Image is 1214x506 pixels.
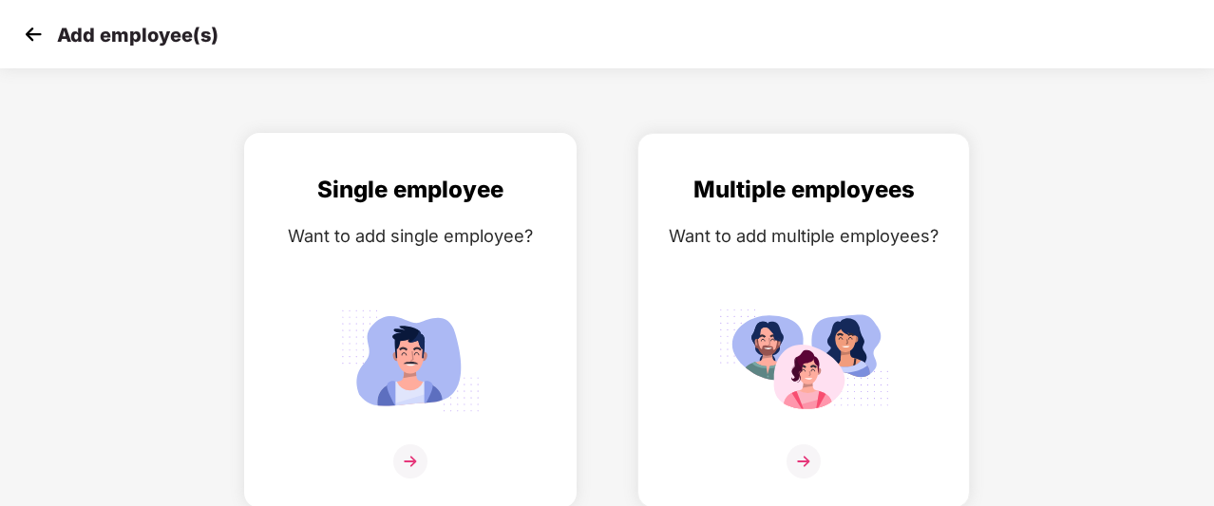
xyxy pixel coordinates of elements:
div: Want to add multiple employees? [657,222,950,250]
img: svg+xml;base64,PHN2ZyB4bWxucz0iaHR0cDovL3d3dy53My5vcmcvMjAwMC9zdmciIGlkPSJNdWx0aXBsZV9lbXBsb3llZS... [718,301,889,420]
img: svg+xml;base64,PHN2ZyB4bWxucz0iaHR0cDovL3d3dy53My5vcmcvMjAwMC9zdmciIHdpZHRoPSIzNiIgaGVpZ2h0PSIzNi... [393,444,427,478]
img: svg+xml;base64,PHN2ZyB4bWxucz0iaHR0cDovL3d3dy53My5vcmcvMjAwMC9zdmciIGlkPSJTaW5nbGVfZW1wbG95ZWUiIH... [325,301,496,420]
div: Single employee [264,172,557,208]
div: Multiple employees [657,172,950,208]
img: svg+xml;base64,PHN2ZyB4bWxucz0iaHR0cDovL3d3dy53My5vcmcvMjAwMC9zdmciIHdpZHRoPSIzMCIgaGVpZ2h0PSIzMC... [19,20,47,48]
img: svg+xml;base64,PHN2ZyB4bWxucz0iaHR0cDovL3d3dy53My5vcmcvMjAwMC9zdmciIHdpZHRoPSIzNiIgaGVpZ2h0PSIzNi... [787,444,821,478]
div: Want to add single employee? [264,222,557,250]
p: Add employee(s) [57,24,218,47]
